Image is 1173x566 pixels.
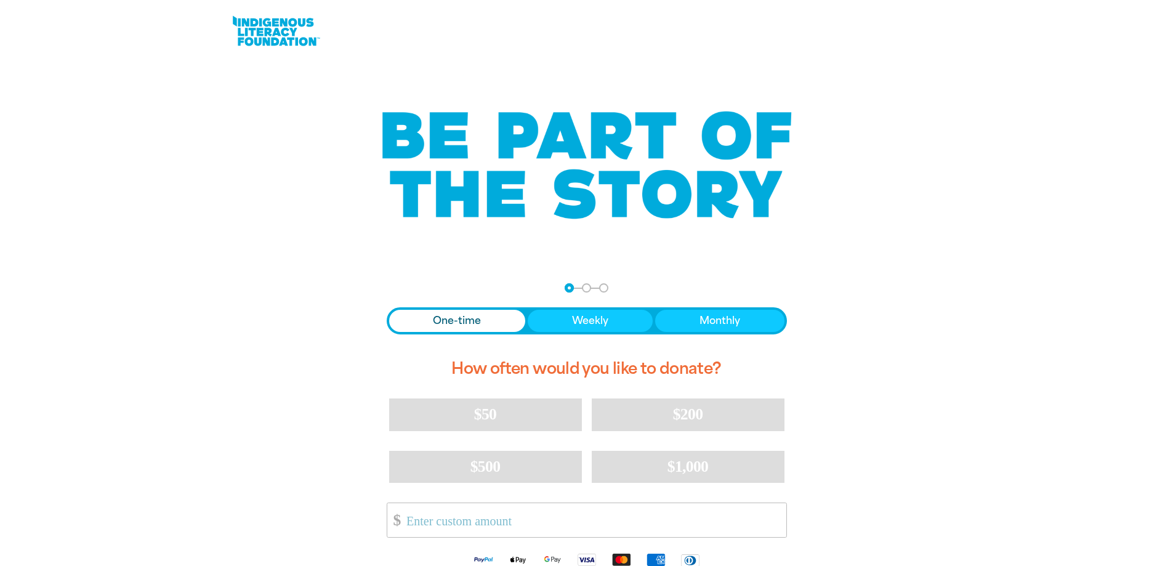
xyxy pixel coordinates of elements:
[389,310,526,332] button: One-time
[667,458,709,475] span: $1,000
[387,506,401,534] span: $
[565,283,574,293] button: Navigate to step 1 of 3 to enter your donation amount
[592,451,784,483] button: $1,000
[673,405,703,423] span: $200
[582,283,591,293] button: Navigate to step 2 of 3 to enter your details
[699,313,740,328] span: Monthly
[572,313,608,328] span: Weekly
[389,451,582,483] button: $500
[433,313,481,328] span: One-time
[371,87,802,244] img: Be part of the story
[655,310,784,332] button: Monthly
[387,307,787,334] div: Donation frequency
[592,398,784,431] button: $200
[599,283,608,293] button: Navigate to step 3 of 3 to enter your payment details
[470,458,501,475] span: $500
[528,310,653,332] button: Weekly
[387,349,787,389] h2: How often would you like to donate?
[389,398,582,431] button: $50
[474,405,496,423] span: $50
[398,503,786,537] input: Enter custom amount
